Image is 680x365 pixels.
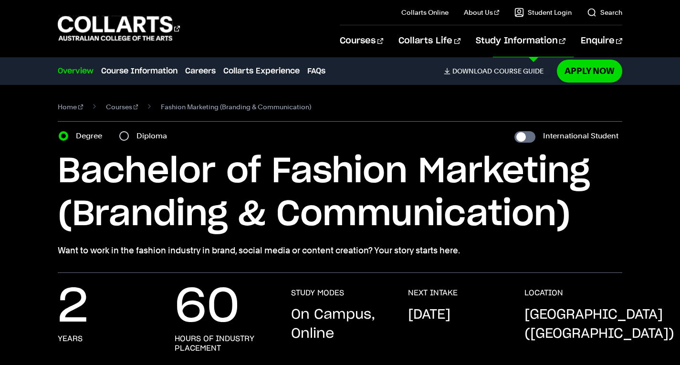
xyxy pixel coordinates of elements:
a: Collarts Experience [223,65,300,77]
p: On Campus, Online [291,305,389,344]
a: Collarts Online [401,8,449,17]
a: Study Information [476,25,565,57]
a: Collarts Life [398,25,460,57]
h3: LOCATION [524,288,563,298]
p: 60 [175,288,240,326]
a: DownloadCourse Guide [444,67,551,75]
p: Want to work in the fashion industry in brand, social media or content creation? Your story start... [58,244,622,257]
p: 2 [58,288,88,326]
a: Search [587,8,622,17]
label: Diploma [136,129,173,143]
p: [DATE] [408,305,450,324]
h1: Bachelor of Fashion Marketing (Branding & Communication) [58,150,622,236]
span: Fashion Marketing (Branding & Communication) [161,100,311,114]
a: Apply Now [557,60,622,82]
a: Careers [185,65,216,77]
a: About Us [464,8,499,17]
label: International Student [543,129,618,143]
p: [GEOGRAPHIC_DATA] ([GEOGRAPHIC_DATA]) [524,305,674,344]
a: Enquire [581,25,622,57]
a: Student Login [514,8,572,17]
a: Course Information [101,65,178,77]
h3: STUDY MODES [291,288,344,298]
h3: years [58,334,83,344]
h3: NEXT INTAKE [408,288,458,298]
a: Home [58,100,83,114]
span: Download [452,67,492,75]
a: Courses [340,25,383,57]
div: Go to homepage [58,15,180,42]
a: FAQs [307,65,325,77]
a: Overview [58,65,94,77]
label: Degree [76,129,108,143]
a: Courses [106,100,138,114]
h3: hours of industry placement [175,334,272,353]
